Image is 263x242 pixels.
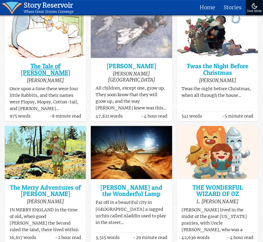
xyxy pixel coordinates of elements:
span: ~4 hour read [141,114,167,118]
a: [PERSON_NAME] [96,63,167,69]
img: The Merry Adventures of Robin Hood [5,126,86,179]
a: The Tale of [PERSON_NAME] [10,63,81,76]
span: ~2 hour read [55,235,81,240]
a: THE WONDERFUL WIZARD OF OZ [182,184,253,197]
img: THE WONDERFUL WIZARD OF OZ [177,126,258,179]
div: Story Reservoir [24,2,73,10]
p: Twas the night before Christmas, when all through the house… [182,85,253,99]
span: 3,515 words [96,235,120,240]
div: L. [PERSON_NAME] [182,198,253,204]
div: [PERSON_NAME][GEOGRAPHIC_DATA] [96,71,167,83]
span: ~8 minute read [49,114,81,118]
a: [PERSON_NAME] and the Wonderful Lamp [96,184,167,197]
span: 42,636 words [182,235,209,240]
img: The Tale of Peter Rabbit [5,5,86,58]
img: Aladdin and the Wonderful Lamp [91,126,172,179]
div: [PERSON_NAME] [10,77,81,83]
p: Far off in a beautiful city in [GEOGRAPHIC_DATA] a ragged urchin called Aladdin used to play in t... [96,199,167,225]
p: All children, except one, grow up. They soon know that they will grow up, and the way [PERSON_NAM... [96,85,167,111]
div: Where Great Stories Converge [24,10,73,14]
span: ~29 minute read [133,235,167,240]
div: [PERSON_NAME] [182,77,253,83]
p: Once upon a time there were four little Rabbits, and their names were Flopsy, Mopsy, Cotton-tail,... [10,85,81,112]
span: 541 words [182,114,202,118]
p: [PERSON_NAME] lived in the midst of the great [US_STATE] prairies, with Uncle [PERSON_NAME], who ... [182,207,253,240]
img: Turn On Dark Mode [251,2,258,10]
img: Twas the Night Before Christmas [177,5,258,58]
span: 16,617 words [10,235,36,240]
span: 975 words [10,114,31,118]
img: Peter Pan [91,5,172,58]
div: Dark Mode [247,10,262,13]
span: 47,821 words [96,114,123,118]
div: [PERSON_NAME] [10,198,81,204]
a: The Merry Adventures of [PERSON_NAME] [10,184,81,197]
span: ~4 hour read [227,235,253,240]
span: ~5 minute read [222,114,253,118]
img: icon of book with waver spilling out. [2,2,23,14]
a: Twas the Night Before Christmas [182,63,253,76]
